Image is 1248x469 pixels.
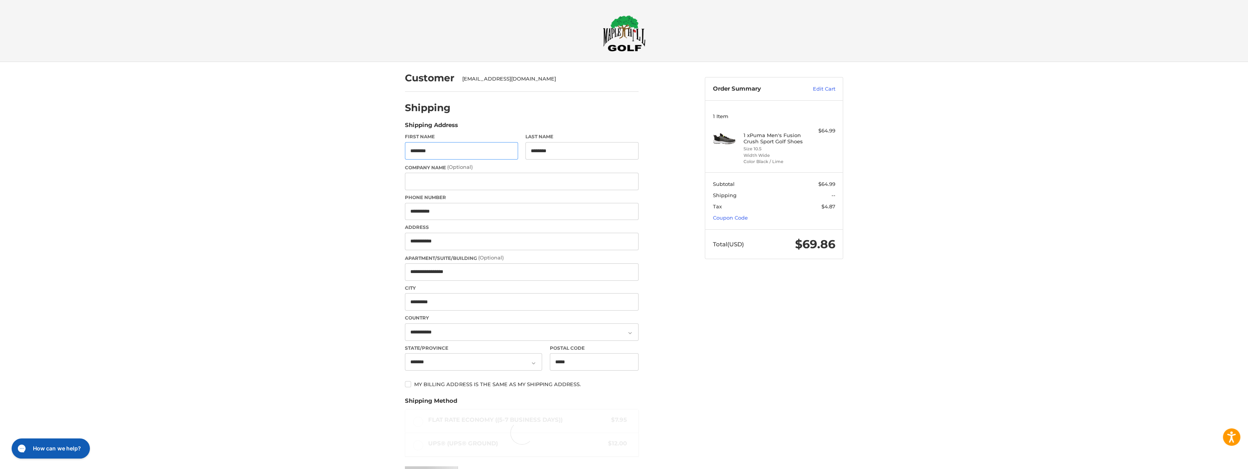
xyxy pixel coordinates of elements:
[405,194,639,201] label: Phone Number
[525,133,639,140] label: Last Name
[462,75,631,83] div: [EMAIL_ADDRESS][DOMAIN_NAME]
[713,181,735,187] span: Subtotal
[713,113,835,119] h3: 1 Item
[478,254,504,261] small: (Optional)
[795,237,835,251] span: $69.86
[405,254,639,262] label: Apartment/Suite/Building
[805,127,835,135] div: $64.99
[405,163,639,171] label: Company Name
[713,85,796,93] h3: Order Summary
[713,241,744,248] span: Total (USD)
[831,192,835,198] span: --
[744,132,803,145] h4: 1 x Puma Men's Fusion Crush Sport Golf Shoes
[405,72,454,84] h2: Customer
[713,192,737,198] span: Shipping
[744,146,803,152] li: Size 10.5
[405,285,639,292] label: City
[744,152,803,159] li: Width Wide
[550,345,639,352] label: Postal Code
[405,102,451,114] h2: Shipping
[603,15,646,52] img: Maple Hill Golf
[8,436,92,461] iframe: Gorgias live chat messenger
[405,381,639,387] label: My billing address is the same as my shipping address.
[821,203,835,210] span: $4.87
[796,85,835,93] a: Edit Cart
[818,181,835,187] span: $64.99
[405,133,518,140] label: First Name
[405,314,639,321] label: Country
[744,158,803,165] li: Color Black / Lime
[447,164,473,170] small: (Optional)
[713,215,748,221] a: Coupon Code
[713,203,722,210] span: Tax
[405,397,457,409] legend: Shipping Method
[405,224,639,231] label: Address
[405,121,458,133] legend: Shipping Address
[405,345,542,352] label: State/Province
